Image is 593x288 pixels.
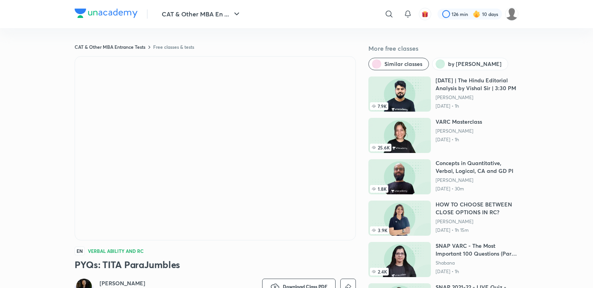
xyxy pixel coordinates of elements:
[157,6,246,22] button: CAT & Other MBA En ...
[436,103,518,109] p: [DATE] • 1h
[419,8,431,20] button: avatar
[448,60,502,68] span: by Alpa Sharma
[436,137,482,143] p: [DATE] • 1h
[422,11,429,18] img: avatar
[153,44,194,50] a: Free classes & tests
[436,201,518,216] h6: HOW TO CHOOSE BETWEEN CLOSE OPTIONS IN RC?
[370,268,389,276] span: 2.4K
[436,219,518,225] a: [PERSON_NAME]
[432,58,508,70] button: by Alpa Sharma
[436,76,518,92] h6: [DATE] | The Hindu Editorial Analysis by Vishal Sir | 3:30 PM
[370,226,389,234] span: 3.9K
[436,227,518,233] p: [DATE] • 1h 15m
[100,279,175,287] a: [PERSON_NAME]
[436,118,482,126] h6: VARC Masterclass
[436,159,518,175] h6: Concepts in Quantitative, Verbal, Logical, CA and GD PI
[436,186,518,192] p: [DATE] • 30m
[370,102,388,110] span: 7.9K
[368,44,518,53] h5: More free classes
[436,177,518,183] a: [PERSON_NAME]
[505,7,518,21] img: Aparna Dubey
[436,242,518,258] h6: SNAP VARC - The Most Important 100 Questions (Part 4)
[436,268,518,275] p: [DATE] • 1h
[75,9,138,20] a: Company Logo
[75,44,145,50] a: CAT & Other MBA Entrance Tests
[75,258,356,271] h3: PYQs: TITA ParaJumbles
[368,58,429,70] button: Similar classes
[473,10,480,18] img: streak
[436,94,518,101] a: [PERSON_NAME]
[436,128,482,134] a: [PERSON_NAME]
[436,260,518,266] a: Shabana
[75,247,85,255] span: EN
[88,249,144,253] h4: Verbal Ability and RC
[75,9,138,18] img: Company Logo
[370,185,388,193] span: 1.8K
[370,144,391,151] span: 25.6K
[75,57,355,240] iframe: Class
[384,60,422,68] span: Similar classes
